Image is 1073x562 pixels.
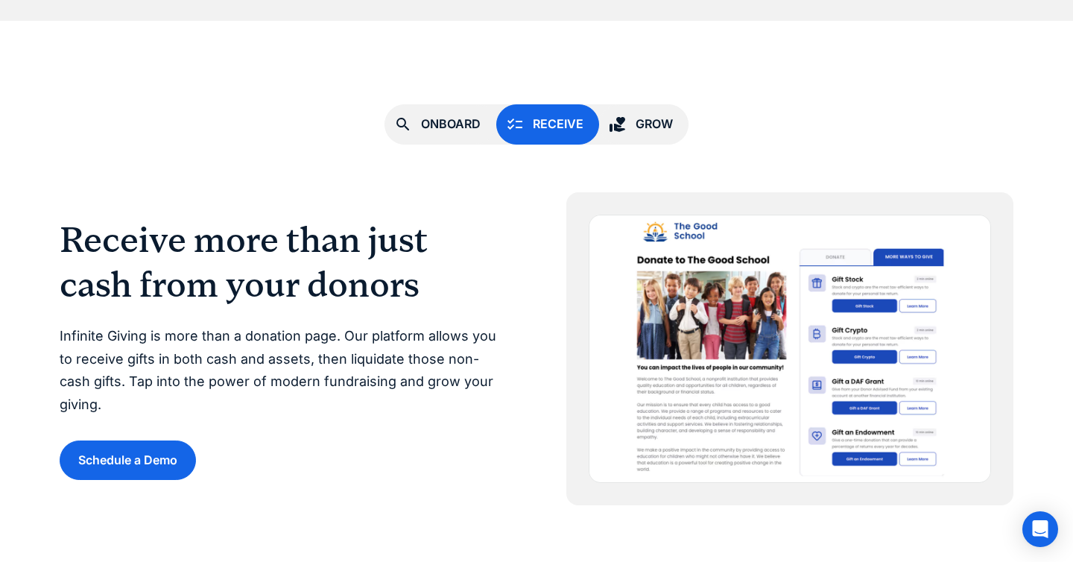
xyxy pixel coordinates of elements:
[589,215,991,484] img: nonprofit donation management
[636,114,673,134] div: Grow
[60,325,507,416] p: Infinite Giving is more than a donation page. Our platform allows you to receive gifts in both ca...
[421,114,481,134] div: Onboard
[60,441,196,480] a: Schedule a Demo
[60,218,507,307] h2: Receive more than just cash from your donors
[1022,511,1058,547] div: Open Intercom Messenger
[533,114,583,134] div: Receive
